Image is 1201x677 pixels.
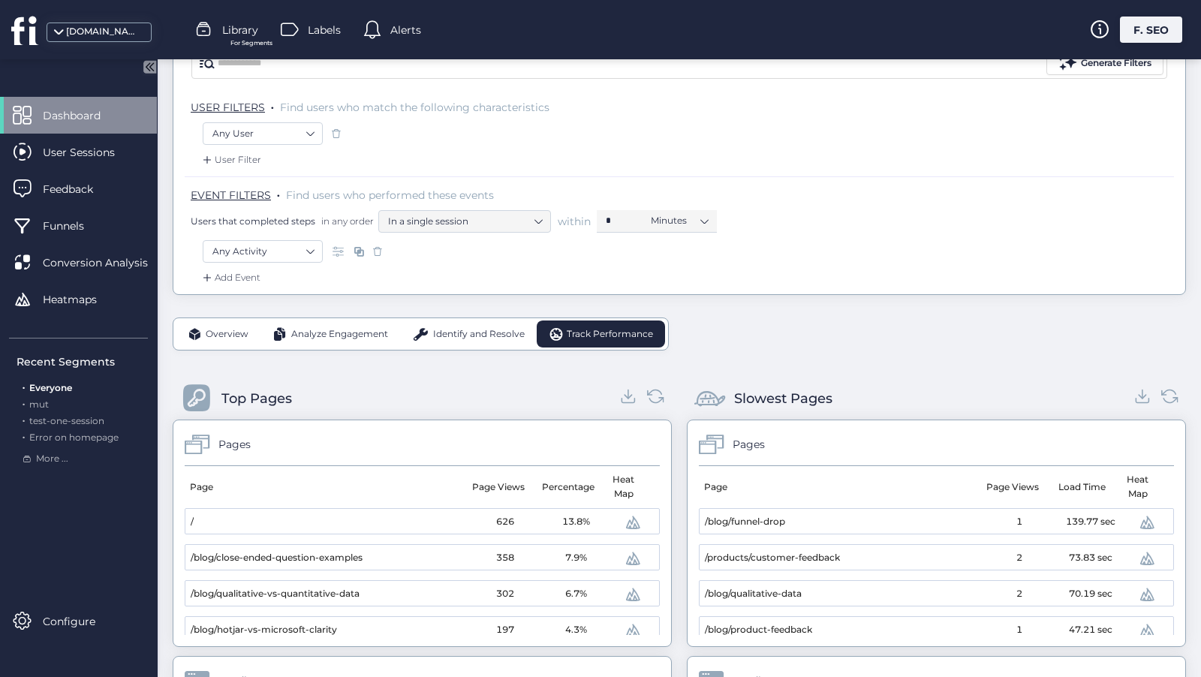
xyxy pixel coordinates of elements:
[565,623,587,637] span: 4.3%
[191,188,271,202] span: EVENT FILTERS
[496,623,514,637] span: 197
[1016,623,1022,637] span: 1
[1069,587,1112,601] span: 70.19 sec
[1117,466,1163,508] mat-header-cell: Heat Map
[191,101,265,114] span: USER FILTERS
[705,515,785,529] span: /blog/funnel-drop
[1069,551,1112,565] span: 73.83 sec
[271,98,274,113] span: .
[206,327,248,342] span: Overview
[977,466,1047,508] mat-header-cell: Page Views
[230,38,272,48] span: For Segments
[308,22,341,38] span: Labels
[43,254,170,271] span: Conversion Analysis
[291,327,388,342] span: Analyze Engagement
[212,122,313,145] nz-select-item: Any User
[705,551,840,565] span: /products/customer-feedback
[567,327,653,342] span: Track Performance
[280,101,549,114] span: Find users who match the following characteristics
[191,551,363,565] span: /blog/close-ended-question-examples
[43,291,119,308] span: Heatmaps
[23,396,25,410] span: .
[29,432,119,443] span: Error on homepage
[200,270,260,285] div: Add Event
[1016,587,1022,601] span: 2
[1047,466,1117,508] mat-header-cell: Load Time
[43,613,118,630] span: Configure
[221,388,292,409] div: Top Pages
[496,551,514,565] span: 358
[433,327,525,342] span: Identify and Resolve
[191,587,360,601] span: /blog/qualitative-vs-quantitative-data
[705,587,802,601] span: /blog/qualitative-data
[43,181,116,197] span: Feedback
[191,515,194,529] span: /
[1016,551,1022,565] span: 2
[733,436,765,453] div: Pages
[43,144,137,161] span: User Sessions
[29,382,72,393] span: Everyone
[23,429,25,443] span: .
[318,215,374,227] span: in any order
[463,466,533,508] mat-header-cell: Page Views
[185,466,463,508] mat-header-cell: Page
[562,515,590,529] span: 13.8%
[1016,515,1022,529] span: 1
[191,215,315,227] span: Users that completed steps
[200,152,261,167] div: User Filter
[565,551,587,565] span: 7.9%
[43,107,123,124] span: Dashboard
[17,354,148,370] div: Recent Segments
[29,399,49,410] span: mut
[43,218,107,234] span: Funnels
[699,466,977,508] mat-header-cell: Page
[734,388,832,409] div: Slowest Pages
[651,209,708,232] nz-select-item: Minutes
[23,412,25,426] span: .
[1081,56,1151,71] div: Generate Filters
[29,415,104,426] span: test-one-session
[496,515,514,529] span: 626
[1066,515,1115,529] span: 139.77 sec
[286,188,494,202] span: Find users who performed these events
[496,587,514,601] span: 302
[705,623,812,637] span: /blog/product-feedback
[191,623,337,637] span: /blog/hotjar-vs-microsoft-clarity
[212,240,313,263] nz-select-item: Any Activity
[1120,17,1182,43] div: F. SEO
[36,452,68,466] span: More ...
[218,436,251,453] div: Pages
[565,587,587,601] span: 6.7%
[23,379,25,393] span: .
[388,210,541,233] nz-select-item: In a single session
[1046,53,1163,75] button: Generate Filters
[277,185,280,200] span: .
[603,466,649,508] mat-header-cell: Heat Map
[222,22,258,38] span: Library
[558,214,591,229] span: within
[66,25,141,39] div: [DOMAIN_NAME]
[1069,623,1112,637] span: 47.21 sec
[390,22,421,38] span: Alerts
[533,466,603,508] mat-header-cell: Percentage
